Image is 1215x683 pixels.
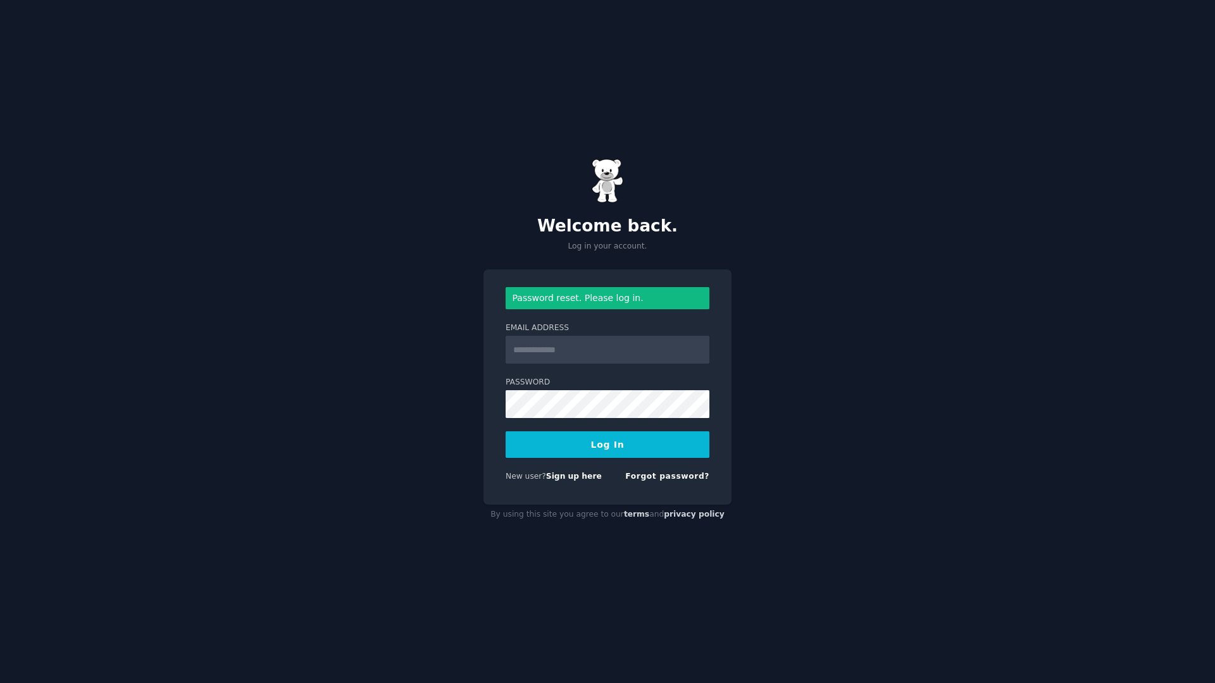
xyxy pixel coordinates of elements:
p: Log in your account. [483,241,732,252]
div: By using this site you agree to our and [483,505,732,525]
label: Email Address [506,323,709,334]
span: New user? [506,472,546,481]
h2: Welcome back. [483,216,732,237]
button: Log In [506,431,709,458]
img: Gummy Bear [592,159,623,203]
a: Sign up here [546,472,602,481]
a: terms [624,510,649,519]
a: Forgot password? [625,472,709,481]
label: Password [506,377,709,388]
div: Password reset. Please log in. [506,287,709,309]
a: privacy policy [664,510,725,519]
